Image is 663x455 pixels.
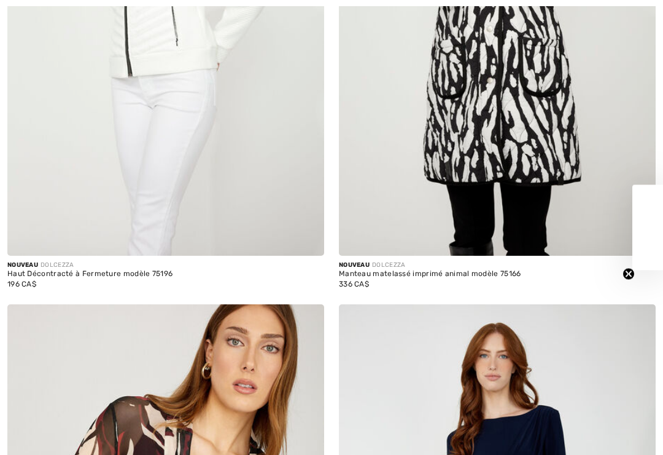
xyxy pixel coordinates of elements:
[339,270,656,279] div: Manteau matelassé imprimé animal modèle 75166
[7,261,324,270] div: DOLCEZZA
[622,268,635,280] button: Close teaser
[7,270,324,279] div: Haut Décontracté à Fermeture modèle 75196
[7,261,38,269] span: Nouveau
[632,185,663,271] div: Close teaser
[339,261,656,270] div: DOLCEZZA
[7,280,36,288] span: 196 CA$
[339,261,370,269] span: Nouveau
[339,280,369,288] span: 336 CA$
